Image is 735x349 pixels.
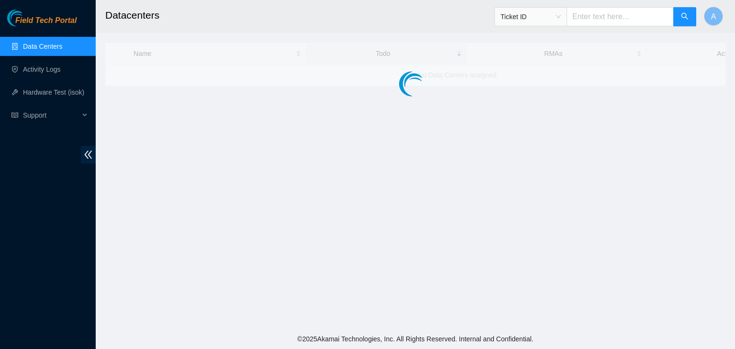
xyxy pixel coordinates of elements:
[501,10,561,24] span: Ticket ID
[23,65,61,73] a: Activity Logs
[81,146,96,164] span: double-left
[7,17,77,30] a: Akamai TechnologiesField Tech Portal
[673,7,696,26] button: search
[711,11,716,22] span: A
[96,329,735,349] footer: © 2025 Akamai Technologies, Inc. All Rights Reserved. Internal and Confidential.
[11,112,18,119] span: read
[23,43,62,50] a: Data Centers
[23,106,79,125] span: Support
[704,7,723,26] button: A
[15,16,77,25] span: Field Tech Portal
[7,10,48,26] img: Akamai Technologies
[23,88,84,96] a: Hardware Test (isok)
[681,12,689,22] span: search
[567,7,674,26] input: Enter text here...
